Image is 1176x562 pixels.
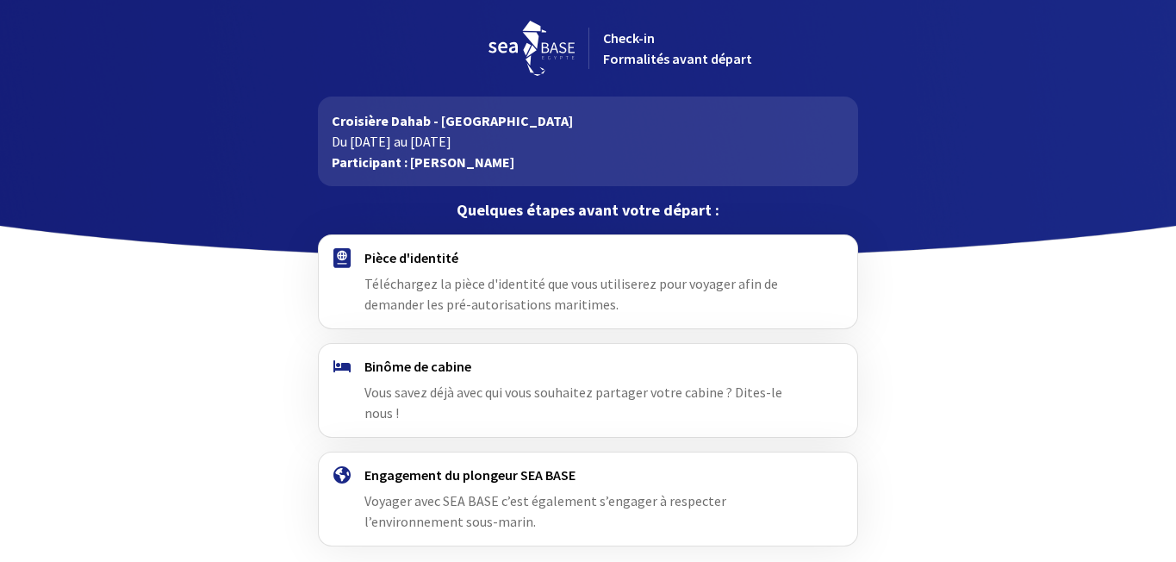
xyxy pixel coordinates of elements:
[333,360,351,372] img: binome.svg
[332,152,844,172] p: Participant : [PERSON_NAME]
[603,29,752,67] span: Check-in Formalités avant départ
[364,275,778,313] span: Téléchargez la pièce d'identité que vous utiliserez pour voyager afin de demander les pré-autoris...
[364,492,726,530] span: Voyager avec SEA BASE c’est également s’engager à respecter l’environnement sous-marin.
[333,248,351,268] img: passport.svg
[364,466,812,484] h4: Engagement du plongeur SEA BASE
[333,466,351,484] img: engagement.svg
[364,249,812,266] h4: Pièce d'identité
[318,200,858,221] p: Quelques étapes avant votre départ :
[488,21,575,76] img: logo_seabase.svg
[364,384,782,421] span: Vous savez déjà avec qui vous souhaitez partager votre cabine ? Dites-le nous !
[332,110,844,131] p: Croisière Dahab - [GEOGRAPHIC_DATA]
[364,358,812,375] h4: Binôme de cabine
[332,131,844,152] p: Du [DATE] au [DATE]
